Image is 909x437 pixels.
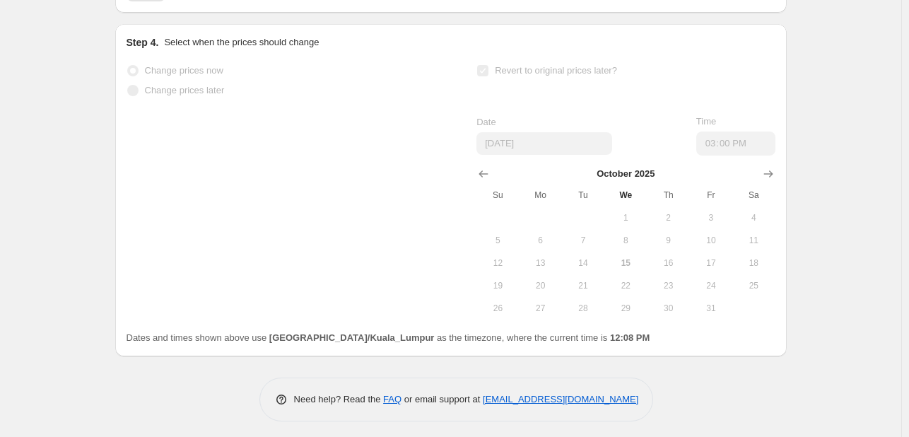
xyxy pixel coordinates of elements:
span: 10 [696,235,727,246]
b: 12:08 PM [610,332,650,343]
th: Monday [520,184,562,206]
span: Need help? Read the [294,394,384,404]
th: Saturday [732,184,775,206]
button: Friday October 17 2025 [690,252,732,274]
span: We [610,190,641,201]
button: Friday October 3 2025 [690,206,732,229]
a: [EMAIL_ADDRESS][DOMAIN_NAME] [483,394,638,404]
button: Saturday October 11 2025 [732,229,775,252]
span: 11 [738,235,769,246]
span: 15 [610,257,641,269]
span: 13 [525,257,556,269]
span: 5 [482,235,513,246]
span: 16 [652,257,684,269]
span: Change prices now [145,65,223,76]
button: Thursday October 23 2025 [647,274,689,297]
span: Mo [525,190,556,201]
span: 9 [652,235,684,246]
th: Friday [690,184,732,206]
span: Change prices later [145,85,225,95]
button: Tuesday October 28 2025 [562,297,604,320]
span: 6 [525,235,556,246]
button: Sunday October 19 2025 [476,274,519,297]
button: Tuesday October 7 2025 [562,229,604,252]
span: 28 [568,303,599,314]
span: 7 [568,235,599,246]
span: Sa [738,190,769,201]
button: Thursday October 16 2025 [647,252,689,274]
button: Saturday October 4 2025 [732,206,775,229]
button: Monday October 6 2025 [520,229,562,252]
span: Date [476,117,495,127]
input: 10/15/2025 [476,132,612,155]
button: Tuesday October 21 2025 [562,274,604,297]
button: Show next month, November 2025 [758,164,778,184]
span: 26 [482,303,513,314]
span: 27 [525,303,556,314]
span: Su [482,190,513,201]
button: Friday October 31 2025 [690,297,732,320]
button: Monday October 13 2025 [520,252,562,274]
th: Tuesday [562,184,604,206]
span: Tu [568,190,599,201]
span: 4 [738,212,769,223]
th: Thursday [647,184,689,206]
button: Wednesday October 8 2025 [604,229,647,252]
span: 14 [568,257,599,269]
span: 29 [610,303,641,314]
h2: Step 4. [127,35,159,49]
a: FAQ [383,394,401,404]
span: 20 [525,280,556,291]
button: Thursday October 30 2025 [647,297,689,320]
th: Sunday [476,184,519,206]
button: Wednesday October 1 2025 [604,206,647,229]
span: 19 [482,280,513,291]
p: Select when the prices should change [164,35,319,49]
span: 23 [652,280,684,291]
button: Show previous month, September 2025 [474,164,493,184]
button: Thursday October 2 2025 [647,206,689,229]
button: Saturday October 25 2025 [732,274,775,297]
span: 1 [610,212,641,223]
button: Monday October 20 2025 [520,274,562,297]
button: Friday October 10 2025 [690,229,732,252]
span: 2 [652,212,684,223]
span: 3 [696,212,727,223]
span: 22 [610,280,641,291]
button: Sunday October 12 2025 [476,252,519,274]
span: 8 [610,235,641,246]
span: Time [696,116,716,127]
th: Wednesday [604,184,647,206]
span: Dates and times shown above use as the timezone, where the current time is [127,332,650,343]
span: or email support at [401,394,483,404]
button: Wednesday October 29 2025 [604,297,647,320]
span: Fr [696,190,727,201]
button: Tuesday October 14 2025 [562,252,604,274]
span: 12 [482,257,513,269]
span: 25 [738,280,769,291]
span: 24 [696,280,727,291]
input: 12:00 [696,132,775,156]
button: Monday October 27 2025 [520,297,562,320]
span: 31 [696,303,727,314]
button: Sunday October 26 2025 [476,297,519,320]
span: 30 [652,303,684,314]
span: 18 [738,257,769,269]
span: Revert to original prices later? [495,65,617,76]
button: Sunday October 5 2025 [476,229,519,252]
button: Saturday October 18 2025 [732,252,775,274]
span: Th [652,190,684,201]
button: Today Wednesday October 15 2025 [604,252,647,274]
button: Friday October 24 2025 [690,274,732,297]
b: [GEOGRAPHIC_DATA]/Kuala_Lumpur [269,332,435,343]
span: 17 [696,257,727,269]
button: Wednesday October 22 2025 [604,274,647,297]
button: Thursday October 9 2025 [647,229,689,252]
span: 21 [568,280,599,291]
